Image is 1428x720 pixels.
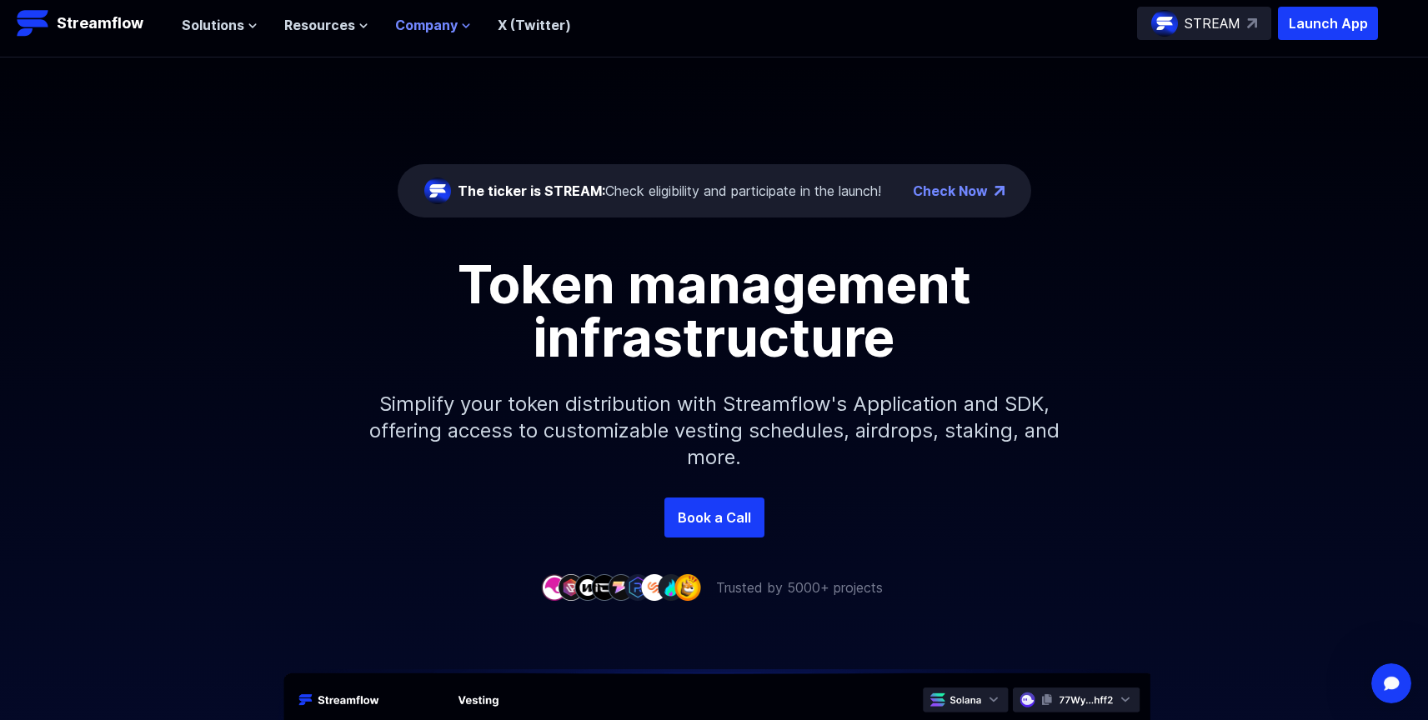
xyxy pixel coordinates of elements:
img: company-8 [658,574,684,600]
a: Streamflow [17,7,165,40]
img: company-4 [591,574,618,600]
img: company-2 [558,574,584,600]
div: Check eligibility and participate in the launch! [458,181,881,201]
img: top-right-arrow.png [995,186,1005,196]
img: streamflow-logo-circle.png [424,177,451,204]
button: Company [395,15,471,35]
a: STREAM [1137,7,1271,40]
img: streamflow-logo-circle.png [1151,10,1178,37]
p: STREAM [1185,13,1240,33]
button: Launch App [1278,7,1378,40]
iframe: Intercom live chat [1371,663,1411,703]
img: company-1 [541,574,568,600]
span: Company [395,15,458,35]
button: Resources [284,15,368,35]
p: Simplify your token distribution with Streamflow's Application and SDK, offering access to custom... [356,364,1073,497]
img: company-3 [574,574,601,600]
img: company-7 [641,574,668,600]
a: Book a Call [664,497,764,537]
img: Streamflow Logo [17,7,50,40]
img: company-9 [674,574,701,600]
span: The ticker is STREAM: [458,182,605,199]
p: Streamflow [57,12,143,35]
span: Solutions [182,15,244,35]
img: company-5 [608,574,634,600]
h1: Token management infrastructure [339,257,1090,364]
img: top-right-arrow.svg [1247,18,1257,28]
a: Check Now [913,181,988,201]
img: company-6 [624,574,651,600]
span: Resources [284,15,355,35]
button: Solutions [182,15,258,35]
a: X (Twitter) [498,17,571,33]
p: Trusted by 5000+ projects [716,577,883,597]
